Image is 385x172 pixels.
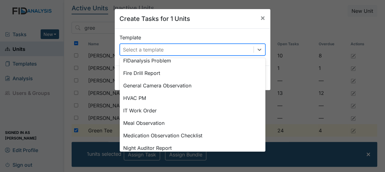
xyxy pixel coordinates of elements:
h5: Create Tasks for 1 Units [120,14,190,23]
div: Medication Observation Checklist [120,129,266,142]
div: FIDanalysis Problem [120,54,266,67]
button: Close [256,9,271,27]
div: Night Auditor Report [120,142,266,154]
label: Template [120,34,141,41]
div: HVAC PM [120,92,266,104]
div: Select a template [123,46,164,53]
span: × [261,13,266,22]
div: Meal Observation [120,117,266,129]
div: General Camera Observation [120,79,266,92]
div: IT Work Order [120,104,266,117]
div: Fire Drill Report [120,67,266,79]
